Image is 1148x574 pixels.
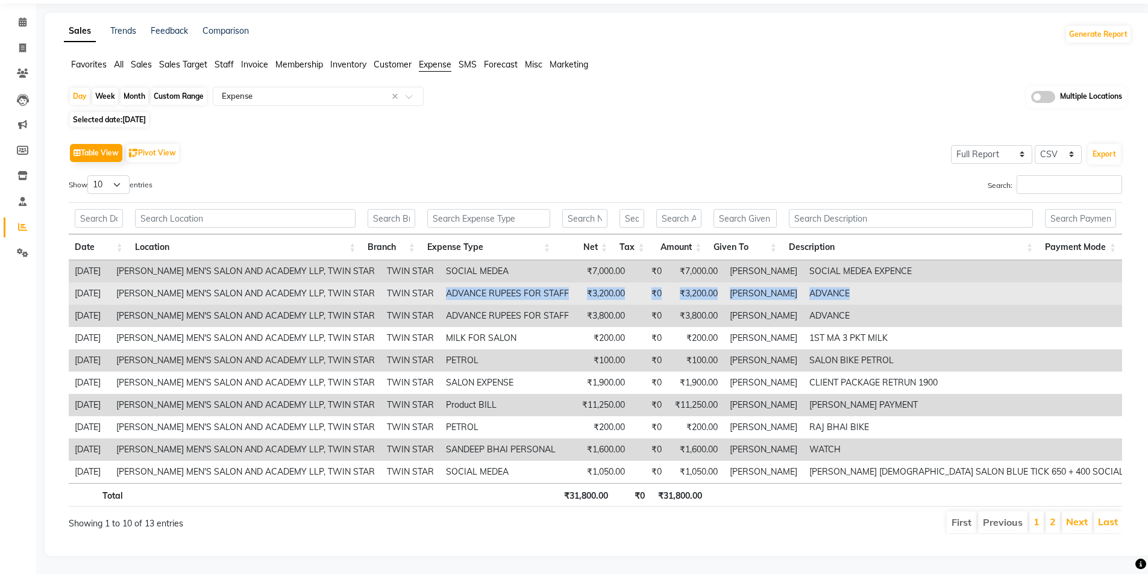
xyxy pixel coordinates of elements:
td: [PERSON_NAME] [724,416,803,438]
div: Day [70,88,90,105]
td: PETROL [440,416,575,438]
span: Inventory [330,59,366,70]
td: [DATE] [69,349,110,372]
td: [PERSON_NAME] [724,461,803,483]
td: [DATE] [69,282,110,305]
span: Favorites [71,59,107,70]
td: [DATE] [69,372,110,394]
td: TWIN STAR [381,372,440,394]
td: ₹0 [631,305,668,327]
td: [PERSON_NAME] [724,260,803,282]
span: SMS [459,59,477,70]
td: ₹100.00 [575,349,631,372]
input: Search Net [562,209,607,228]
td: [PERSON_NAME] MEN'S SALON AND ACADEMY LLP, TWIN STAR [110,327,381,349]
td: ₹11,250.00 [575,394,631,416]
td: [PERSON_NAME] [724,372,803,394]
td: [PERSON_NAME] MEN'S SALON AND ACADEMY LLP, TWIN STAR [110,305,381,327]
input: Search Given To [714,209,777,228]
span: Staff [215,59,234,70]
th: Total [69,483,129,507]
td: ₹0 [631,416,668,438]
td: [PERSON_NAME] MEN'S SALON AND ACADEMY LLP, TWIN STAR [110,461,381,483]
td: TWIN STAR [381,260,440,282]
button: Generate Report [1066,26,1131,43]
td: [DATE] [69,416,110,438]
span: Misc [525,59,542,70]
td: TWIN STAR [381,349,440,372]
button: Export [1088,144,1121,164]
td: SANDEEP BHAI PERSONAL [440,438,575,461]
td: SOCIAL MEDEA [440,260,575,282]
td: [DATE] [69,327,110,349]
td: ₹0 [631,372,668,394]
td: ₹1,050.00 [575,461,631,483]
td: ₹0 [631,282,668,305]
td: SOCIAL MEDEA [440,461,575,483]
td: [PERSON_NAME] [724,349,803,372]
div: Week [92,88,118,105]
td: [PERSON_NAME] [724,438,803,461]
td: ₹1,600.00 [575,438,631,461]
td: ADVANCE RUPEES FOR STAFF [440,305,575,327]
span: Invoice [241,59,268,70]
a: Trends [110,25,136,36]
a: 1 [1034,516,1040,528]
th: Location: activate to sort column ascending [129,234,362,260]
th: ₹31,800.00 [651,483,708,507]
img: pivot.png [129,149,138,158]
td: ₹7,000.00 [575,260,631,282]
td: [PERSON_NAME] [724,394,803,416]
th: Payment Mode: activate to sort column ascending [1039,234,1122,260]
span: All [114,59,124,70]
td: TWIN STAR [381,305,440,327]
td: SALON EXPENSE [440,372,575,394]
td: ₹0 [631,394,668,416]
td: ₹3,800.00 [575,305,631,327]
a: Last [1098,516,1118,528]
input: Search Expense Type [427,209,550,228]
td: TWIN STAR [381,282,440,305]
td: ₹1,900.00 [575,372,631,394]
td: [PERSON_NAME] MEN'S SALON AND ACADEMY LLP, TWIN STAR [110,349,381,372]
input: Search: [1017,175,1122,194]
span: Forecast [484,59,518,70]
input: Search Amount [656,209,701,228]
a: Comparison [202,25,249,36]
td: [PERSON_NAME] [724,282,803,305]
a: Feedback [151,25,188,36]
a: Sales [64,20,96,42]
div: Month [121,88,148,105]
input: Search Description [789,209,1033,228]
a: 2 [1050,516,1056,528]
td: [PERSON_NAME] [724,305,803,327]
td: TWIN STAR [381,394,440,416]
span: Marketing [550,59,588,70]
div: Showing 1 to 10 of 13 entries [69,510,497,530]
input: Search Branch [368,209,415,228]
td: TWIN STAR [381,438,440,461]
span: Membership [275,59,323,70]
span: Sales [131,59,152,70]
span: Expense [419,59,451,70]
td: ₹11,250.00 [668,394,724,416]
select: Showentries [87,175,130,194]
button: Pivot View [126,144,179,162]
input: Search Location [135,209,356,228]
td: ₹200.00 [668,416,724,438]
span: Sales Target [159,59,207,70]
td: [DATE] [69,394,110,416]
th: Given To: activate to sort column ascending [707,234,783,260]
span: [DATE] [122,115,146,124]
td: ₹0 [631,260,668,282]
td: ₹3,200.00 [575,282,631,305]
th: ₹0 [614,483,650,507]
td: [PERSON_NAME] MEN'S SALON AND ACADEMY LLP, TWIN STAR [110,416,381,438]
td: Product BILL [440,394,575,416]
td: MILK FOR SALON [440,327,575,349]
span: Clear all [392,90,402,103]
a: Next [1066,516,1088,528]
th: Branch: activate to sort column ascending [362,234,421,260]
td: ₹200.00 [668,327,724,349]
label: Search: [988,175,1122,194]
